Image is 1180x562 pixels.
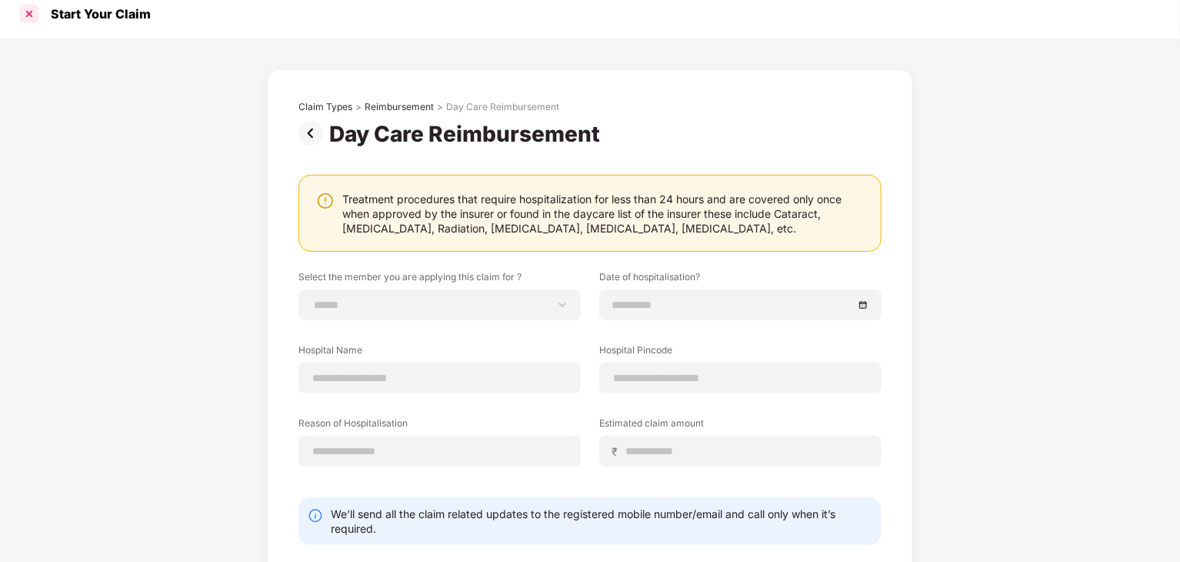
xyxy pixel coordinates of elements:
span: ₹ [612,444,624,459]
div: Treatment procedures that require hospitalization for less than 24 hours and are covered only onc... [342,192,865,236]
label: Select the member you are applying this claim for ? [298,270,581,289]
div: Day Care Reimbursement [329,121,606,147]
label: Hospital Name [298,343,581,363]
label: Estimated claim amount [599,416,882,436]
img: svg+xml;base64,PHN2ZyBpZD0iV2FybmluZ18tXzI0eDI0IiBkYXRhLW5hbWU9Ildhcm5pbmcgLSAyNHgyNCIgeG1sbnM9Im... [316,192,335,210]
label: Date of hospitalisation? [599,270,882,289]
div: Day Care Reimbursement [446,101,559,113]
img: svg+xml;base64,PHN2ZyBpZD0iUHJldi0zMngzMiIgeG1sbnM9Imh0dHA6Ly93d3cudzMub3JnLzIwMDAvc3ZnIiB3aWR0aD... [298,121,329,146]
label: Hospital Pincode [599,343,882,363]
div: > [355,101,362,113]
label: Reason of Hospitalisation [298,416,581,436]
div: Start Your Claim [42,6,151,22]
div: We’ll send all the claim related updates to the registered mobile number/email and call only when... [331,507,872,536]
img: svg+xml;base64,PHN2ZyBpZD0iSW5mby0yMHgyMCIgeG1sbnM9Imh0dHA6Ly93d3cudzMub3JnLzIwMDAvc3ZnIiB3aWR0aD... [308,508,323,524]
div: Reimbursement [365,101,434,113]
div: > [437,101,443,113]
div: Claim Types [298,101,352,113]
